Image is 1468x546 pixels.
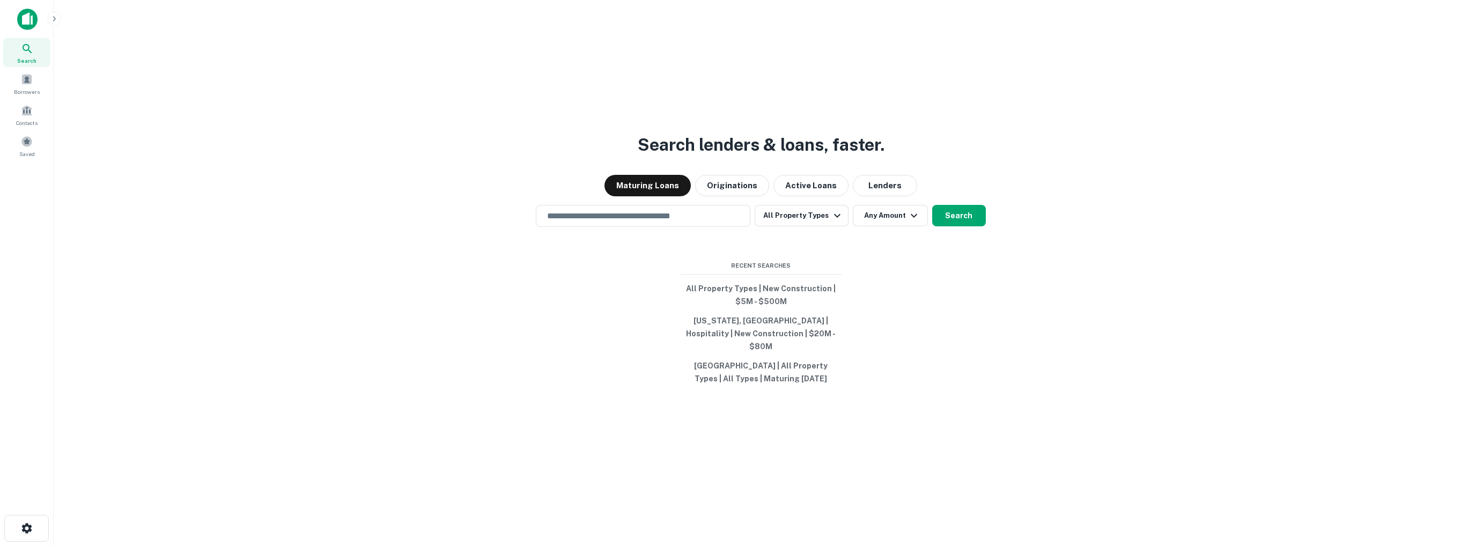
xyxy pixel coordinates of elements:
button: Originations [695,175,769,196]
iframe: Chat Widget [1414,460,1468,512]
a: Search [3,38,50,67]
span: Recent Searches [681,261,842,270]
a: Borrowers [3,69,50,98]
button: Any Amount [853,205,928,226]
button: All Property Types | New Construction | $5M - $500M [681,279,842,311]
button: All Property Types [755,205,848,226]
span: Borrowers [14,87,40,96]
button: Maturing Loans [604,175,691,196]
h3: Search lenders & loans, faster. [638,132,884,158]
a: Contacts [3,100,50,129]
button: Active Loans [773,175,849,196]
button: [GEOGRAPHIC_DATA] | All Property Types | All Types | Maturing [DATE] [681,356,842,388]
button: Search [932,205,986,226]
a: Saved [3,131,50,160]
button: [US_STATE], [GEOGRAPHIC_DATA] | Hospitality | New Construction | $20M - $80M [681,311,842,356]
span: Contacts [16,119,38,127]
span: Search [17,56,36,65]
span: Saved [19,150,35,158]
button: Lenders [853,175,917,196]
img: capitalize-icon.png [17,9,38,30]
